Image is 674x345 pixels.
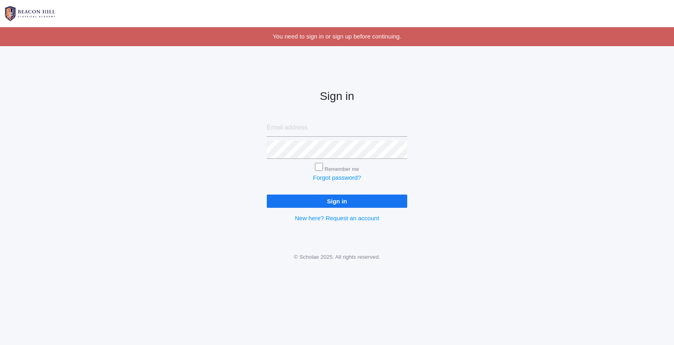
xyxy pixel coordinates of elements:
[313,174,361,181] a: Forgot password?
[295,215,379,221] a: New here? Request an account
[267,90,407,103] h2: Sign in
[267,119,407,137] input: Email address
[267,195,407,208] input: Sign in
[325,166,359,172] label: Remember me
